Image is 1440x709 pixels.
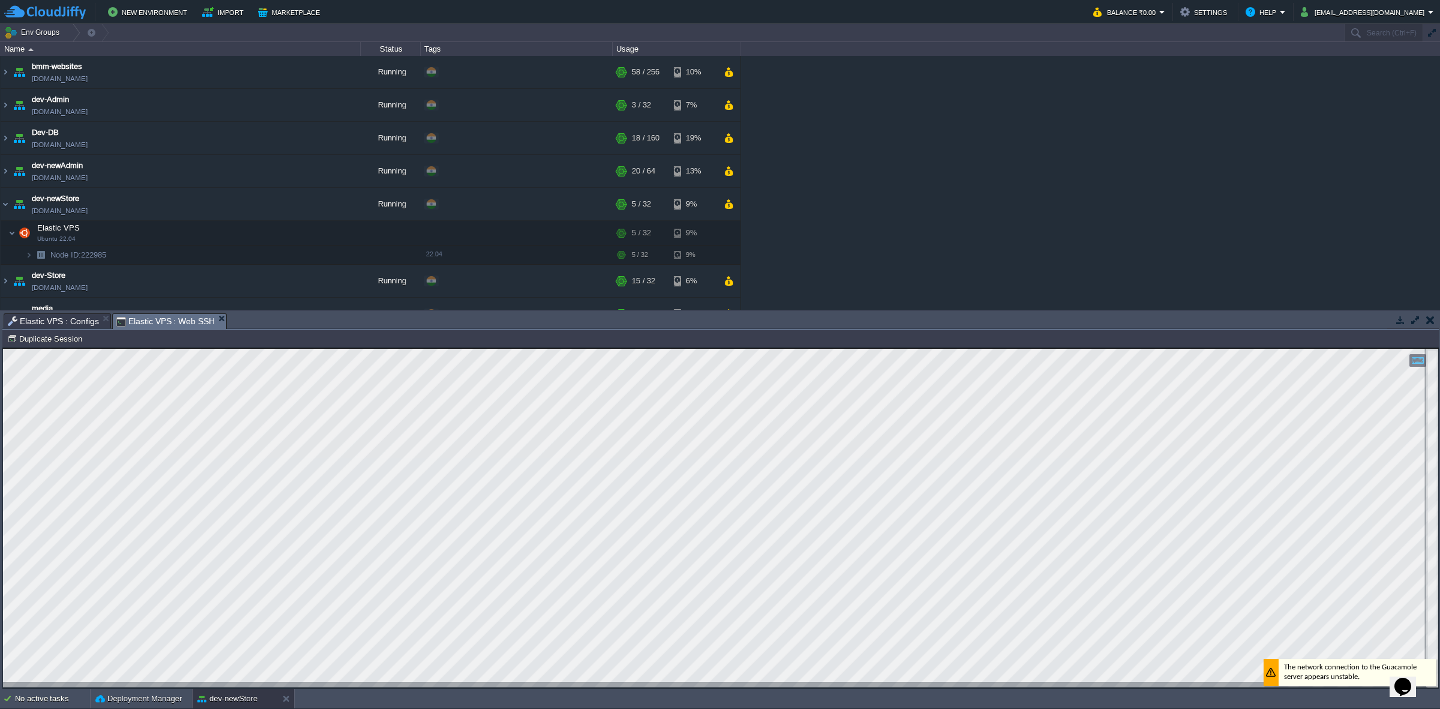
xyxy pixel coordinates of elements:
[36,223,82,233] span: Elastic VPS
[361,298,421,330] div: Running
[11,122,28,154] img: AMDAwAAAACH5BAEAAAAALAAAAAABAAEAAAICRAEAOw==
[674,89,713,121] div: 7%
[632,89,651,121] div: 3 / 32
[1093,5,1159,19] button: Balance ₹0.00
[421,42,612,56] div: Tags
[50,250,81,259] span: Node ID:
[32,282,88,294] span: [DOMAIN_NAME]
[1,122,10,154] img: AMDAwAAAACH5BAEAAAAALAAAAAABAAEAAAICRAEAOw==
[32,61,82,73] a: bmm-websites
[426,250,442,258] span: 22.04
[613,42,740,56] div: Usage
[1,298,10,330] img: AMDAwAAAACH5BAEAAAAALAAAAAABAAEAAAICRAEAOw==
[32,205,88,217] span: [DOMAIN_NAME]
[361,56,421,88] div: Running
[25,246,32,264] img: AMDAwAAAACH5BAEAAAAALAAAAAABAAEAAAICRAEAOw==
[202,5,247,19] button: Import
[11,298,28,330] img: AMDAwAAAACH5BAEAAAAALAAAAAABAAEAAAICRAEAOw==
[632,246,648,264] div: 5 / 32
[674,122,713,154] div: 19%
[15,689,90,708] div: No active tasks
[8,314,99,328] span: Elastic VPS : Configs
[11,155,28,187] img: AMDAwAAAACH5BAEAAAAALAAAAAABAAEAAAICRAEAOw==
[1,265,10,297] img: AMDAwAAAACH5BAEAAAAALAAAAAABAAEAAAICRAEAOw==
[1390,661,1428,697] iframe: chat widget
[49,250,108,260] a: Node ID:222985
[32,139,88,151] span: [DOMAIN_NAME]
[36,223,82,232] a: Elastic VPSUbuntu 22.04
[32,303,53,315] a: media
[632,56,659,88] div: 58 / 256
[632,265,655,297] div: 15 / 32
[632,221,651,245] div: 5 / 32
[1,56,10,88] img: AMDAwAAAACH5BAEAAAAALAAAAAABAAEAAAICRAEAOw==
[28,48,34,51] img: AMDAwAAAACH5BAEAAAAALAAAAAABAAEAAAICRAEAOw==
[8,221,16,245] img: AMDAwAAAACH5BAEAAAAALAAAAAABAAEAAAICRAEAOw==
[32,127,59,139] a: Dev-DB
[361,89,421,121] div: Running
[1,42,360,56] div: Name
[632,155,655,187] div: 20 / 64
[32,270,65,282] a: dev-Store
[1246,5,1280,19] button: Help
[632,122,659,154] div: 18 / 160
[11,56,28,88] img: AMDAwAAAACH5BAEAAAAALAAAAAABAAEAAAICRAEAOw==
[674,246,713,264] div: 9%
[1180,5,1231,19] button: Settings
[116,314,215,329] span: Elastic VPS : Web SSH
[32,106,88,118] span: [DOMAIN_NAME]
[32,160,83,172] a: dev-newAdmin
[32,94,69,106] a: dev-Admin
[1261,311,1433,338] div: The network connection to the Guacamole server appears unstable.
[674,155,713,187] div: 13%
[7,333,86,344] button: Duplicate Session
[361,188,421,220] div: Running
[11,265,28,297] img: AMDAwAAAACH5BAEAAAAALAAAAAABAAEAAAICRAEAOw==
[361,122,421,154] div: Running
[49,250,108,260] span: 222985
[674,221,713,245] div: 9%
[32,172,88,184] span: [DOMAIN_NAME]
[361,265,421,297] div: Running
[37,235,76,243] span: Ubuntu 22.04
[674,188,713,220] div: 9%
[632,298,651,330] div: 2 / 28
[108,5,191,19] button: New Environment
[1,155,10,187] img: AMDAwAAAACH5BAEAAAAALAAAAAABAAEAAAICRAEAOw==
[16,221,33,245] img: AMDAwAAAACH5BAEAAAAALAAAAAABAAEAAAICRAEAOw==
[32,73,88,85] span: [DOMAIN_NAME]
[632,188,651,220] div: 5 / 32
[197,693,257,705] button: dev-newStore
[32,193,79,205] a: dev-newStore
[258,5,323,19] button: Marketplace
[674,56,713,88] div: 10%
[674,265,713,297] div: 6%
[11,188,28,220] img: AMDAwAAAACH5BAEAAAAALAAAAAABAAEAAAICRAEAOw==
[1,89,10,121] img: AMDAwAAAACH5BAEAAAAALAAAAAABAAEAAAICRAEAOw==
[1301,5,1428,19] button: [EMAIL_ADDRESS][DOMAIN_NAME]
[1,188,10,220] img: AMDAwAAAACH5BAEAAAAALAAAAAABAAEAAAICRAEAOw==
[11,89,28,121] img: AMDAwAAAACH5BAEAAAAALAAAAAABAAEAAAICRAEAOw==
[4,24,64,41] button: Env Groups
[361,155,421,187] div: Running
[32,246,49,264] img: AMDAwAAAACH5BAEAAAAALAAAAAABAAEAAAICRAEAOw==
[4,5,86,20] img: CloudJiffy
[674,298,713,330] div: 7%
[361,42,420,56] div: Status
[95,693,182,705] button: Deployment Manager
